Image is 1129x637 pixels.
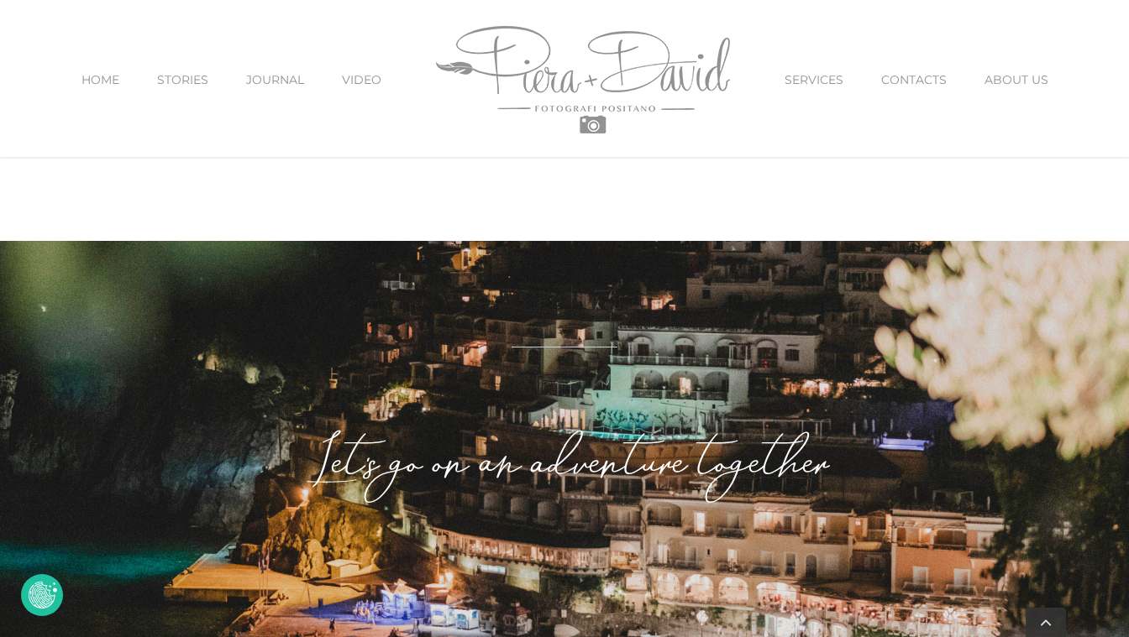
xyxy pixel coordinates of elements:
span: STORIES [157,74,208,86]
span: CONTACTS [881,74,947,86]
a: STORIES [157,44,208,115]
a: SERVICES [785,44,843,115]
span: HOME [81,74,119,86]
em: Let's go on an adventure together [305,441,824,496]
span: JOURNAL [246,74,304,86]
a: HOME [81,44,119,115]
a: JOURNAL [246,44,304,115]
span: SERVICES [785,74,843,86]
button: Revoke Icon [21,574,63,616]
a: VIDEO [342,44,381,115]
iframe: Tidio Chat [892,520,1129,637]
span: VIDEO [342,74,381,86]
span: ABOUT US [985,74,1048,86]
img: Piera Plus David Photography Positano Logo [436,26,730,133]
a: CONTACTS [881,44,947,115]
a: ABOUT US [985,44,1048,115]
